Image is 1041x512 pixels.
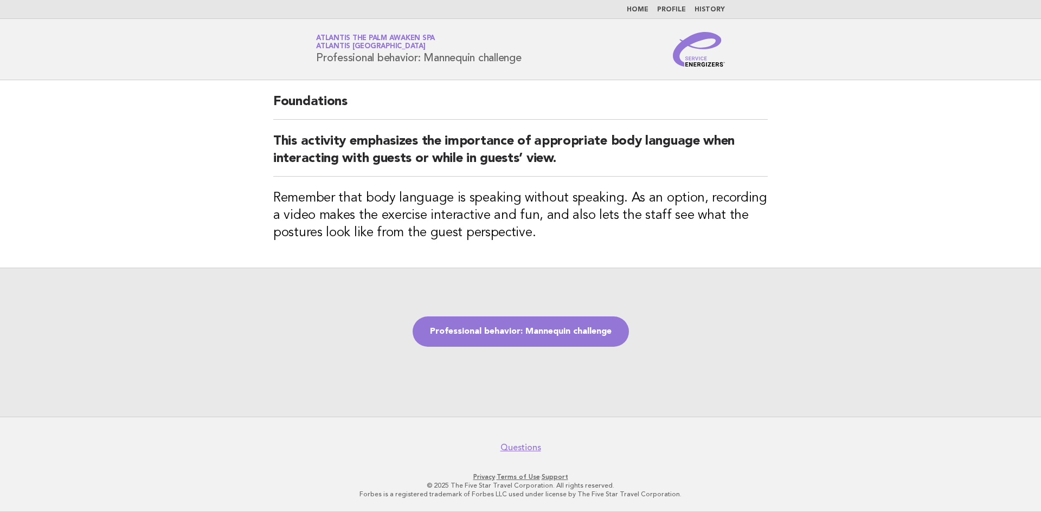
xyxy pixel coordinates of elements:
a: Questions [500,442,541,453]
a: Home [627,7,648,13]
h3: Remember that body language is speaking without speaking. As an option, recording a video makes t... [273,190,768,242]
a: Privacy [473,473,495,481]
a: Atlantis The Palm Awaken SpaAtlantis [GEOGRAPHIC_DATA] [316,35,435,50]
a: Professional behavior: Mannequin challenge [413,316,629,347]
a: Support [542,473,568,481]
h2: Foundations [273,93,768,120]
span: Atlantis [GEOGRAPHIC_DATA] [316,43,426,50]
h2: This activity emphasizes the importance of appropriate body language when interacting with guests... [273,133,768,177]
h1: Professional behavior: Mannequin challenge [316,35,522,63]
p: · · [189,472,852,481]
a: Terms of Use [497,473,540,481]
img: Service Energizers [673,32,725,67]
a: History [695,7,725,13]
p: © 2025 The Five Star Travel Corporation. All rights reserved. [189,481,852,490]
p: Forbes is a registered trademark of Forbes LLC used under license by The Five Star Travel Corpora... [189,490,852,498]
a: Profile [657,7,686,13]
